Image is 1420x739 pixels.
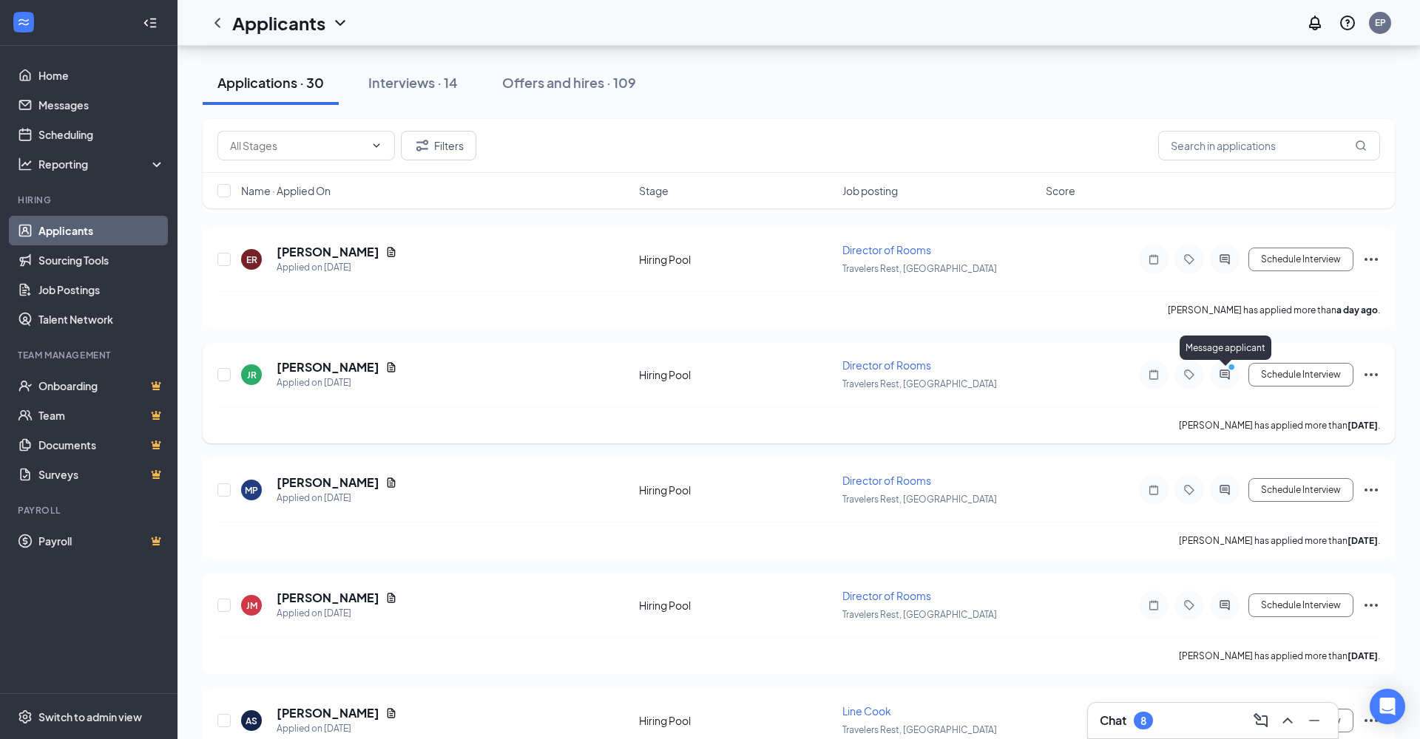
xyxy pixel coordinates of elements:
[331,14,349,32] svg: ChevronDown
[38,61,165,90] a: Home
[385,361,397,373] svg: Document
[1225,363,1242,375] svg: PrimaryDot
[842,474,931,487] span: Director of Rooms
[247,369,257,381] div: JR
[18,504,162,517] div: Payroll
[842,378,997,389] span: Travelers Rest, [GEOGRAPHIC_DATA]
[1375,16,1386,29] div: EP
[1179,534,1380,547] p: [PERSON_NAME] has applied more than .
[1180,369,1198,381] svg: Tag
[842,183,898,198] span: Job posting
[1145,253,1163,265] svg: Note
[1145,484,1163,496] svg: Note
[842,243,931,256] span: Director of Rooms
[639,483,834,497] div: Hiring Pool
[18,709,33,724] svg: Settings
[1216,369,1234,381] svg: ActiveChat
[209,14,226,32] svg: ChevronLeft
[842,263,997,274] span: Travelers Rest, [GEOGRAPHIC_DATA]
[371,140,382,151] svg: ChevronDown
[1046,183,1075,198] span: Score
[38,401,165,430] a: TeamCrown
[277,244,379,260] h5: [PERSON_NAME]
[1168,304,1380,316] p: [PERSON_NAME] has applied more than .
[38,157,166,171] div: Reporting
[1248,248,1353,271] button: Schedule Interview
[246,715,257,727] div: AS
[842,724,997,735] span: Travelers Rest, [GEOGRAPHIC_DATA]
[38,709,142,724] div: Switch to admin view
[1348,420,1378,431] b: [DATE]
[230,137,365,154] input: All Stages
[1180,253,1198,265] svg: Tag
[368,73,458,92] div: Interviews · 14
[38,90,165,120] a: Messages
[38,460,165,489] a: SurveysCrown
[277,705,379,721] h5: [PERSON_NAME]
[277,606,397,621] div: Applied on [DATE]
[38,245,165,275] a: Sourcing Tools
[18,349,162,361] div: Team Management
[1279,712,1296,729] svg: ChevronUp
[245,484,258,497] div: MP
[1305,712,1323,729] svg: Minimize
[1216,599,1234,611] svg: ActiveChat
[1248,363,1353,386] button: Schedule Interview
[1100,712,1126,729] h3: Chat
[18,194,162,206] div: Hiring
[1180,484,1198,496] svg: Tag
[385,707,397,719] svg: Document
[1248,478,1353,502] button: Schedule Interview
[1179,419,1380,432] p: [PERSON_NAME] has applied more than .
[842,704,891,718] span: Line Cook
[1370,689,1405,724] div: Open Intercom Messenger
[413,137,431,154] svg: Filter
[1362,596,1380,614] svg: Ellipses
[842,494,997,505] span: Travelers Rest, [GEOGRAPHIC_DATA]
[1339,14,1356,32] svg: QuestionInfo
[1355,140,1367,151] svg: MagnifyingGlass
[639,252,834,267] div: Hiring Pool
[277,590,379,606] h5: [PERSON_NAME]
[385,246,397,258] svg: Document
[38,304,165,334] a: Talent Network
[38,430,165,460] a: DocumentsCrown
[217,73,324,92] div: Applications · 30
[1348,650,1378,661] b: [DATE]
[842,609,997,620] span: Travelers Rest, [GEOGRAPHIC_DATA]
[1248,593,1353,617] button: Schedule Interview
[16,15,31,30] svg: WorkstreamLogo
[38,120,165,149] a: Scheduling
[639,367,834,382] div: Hiring Pool
[277,474,379,491] h5: [PERSON_NAME]
[38,216,165,245] a: Applicants
[277,260,397,275] div: Applied on [DATE]
[1140,715,1146,727] div: 8
[1179,650,1380,662] p: [PERSON_NAME] has applied more than .
[277,359,379,375] h5: [PERSON_NAME]
[246,253,257,266] div: ER
[1249,709,1273,732] button: ComposeMessage
[1252,712,1270,729] svg: ComposeMessage
[385,592,397,604] svg: Document
[1302,709,1326,732] button: Minimize
[385,477,397,488] svg: Document
[38,526,165,556] a: PayrollCrown
[1362,712,1380,729] svg: Ellipses
[1276,709,1299,732] button: ChevronUp
[1362,251,1380,268] svg: Ellipses
[1336,304,1378,316] b: a day ago
[143,16,158,30] svg: Collapse
[38,275,165,304] a: Job Postings
[1145,369,1163,381] svg: Note
[842,358,931,372] span: Director of Rooms
[246,599,257,612] div: JM
[1216,484,1234,496] svg: ActiveChat
[1362,481,1380,499] svg: Ellipses
[241,183,331,198] span: Name · Applied On
[277,491,397,505] div: Applied on [DATE]
[277,375,397,390] div: Applied on [DATE]
[277,721,397,736] div: Applied on [DATE]
[1362,366,1380,384] svg: Ellipses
